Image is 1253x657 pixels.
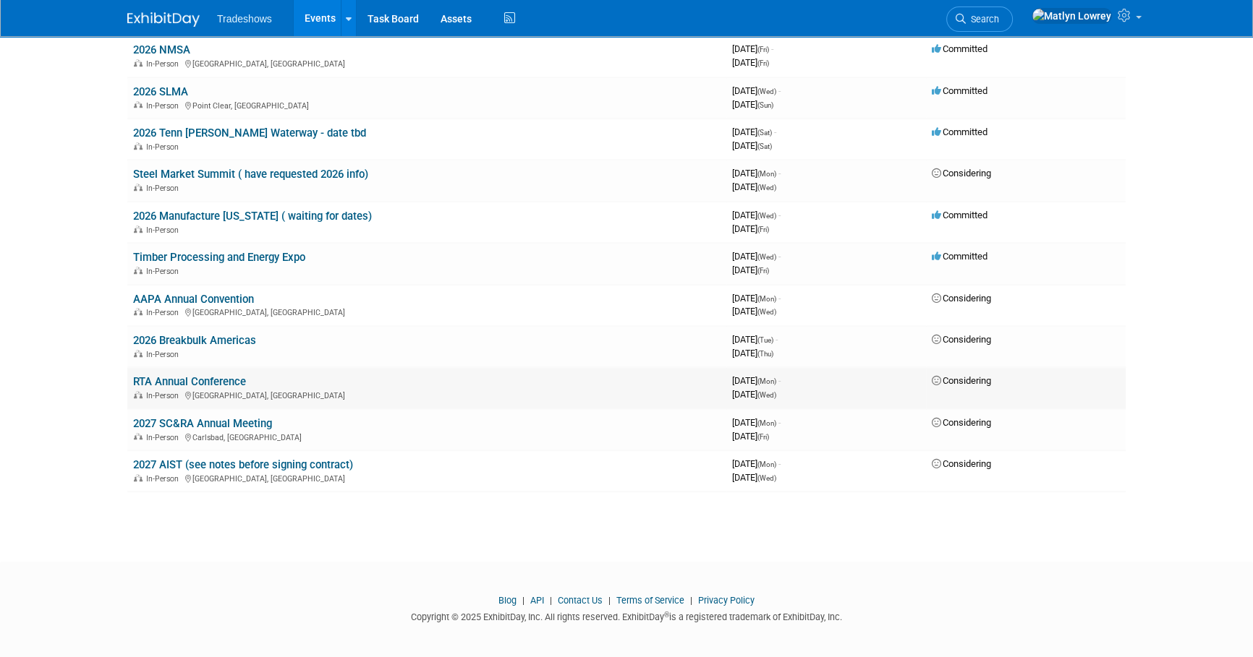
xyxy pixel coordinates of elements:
[146,142,183,152] span: In-Person
[757,350,773,358] span: (Thu)
[932,293,991,304] span: Considering
[698,595,755,606] a: Privacy Policy
[776,334,778,345] span: -
[133,210,372,223] a: 2026 Manufacture [US_STATE] ( waiting for dates)
[133,389,721,400] div: [GEOGRAPHIC_DATA], [GEOGRAPHIC_DATA]
[134,391,143,398] img: In-Person Event
[687,595,696,606] span: |
[133,168,368,181] a: Steel Market Summit ( have requested 2026 info)
[732,99,773,110] span: [DATE]
[757,87,776,95] span: (Wed)
[133,431,721,442] div: Carlsbad, [GEOGRAPHIC_DATA]
[146,474,183,484] span: In-Person
[146,350,183,359] span: In-Person
[498,595,517,606] a: Blog
[133,126,366,139] a: 2026 Tenn [PERSON_NAME] Waterway - date tbd
[605,595,614,606] span: |
[732,348,773,358] span: [DATE]
[778,417,781,428] span: -
[133,417,272,430] a: 2027 SC&RA Annual Meeting
[732,251,781,262] span: [DATE]
[732,223,769,234] span: [DATE]
[757,474,776,482] span: (Wed)
[530,595,544,606] a: API
[133,251,305,264] a: Timber Processing and Energy Expo
[757,142,772,150] span: (Sat)
[932,210,987,220] span: Committed
[732,181,776,192] span: [DATE]
[134,101,143,108] img: In-Person Event
[757,377,776,385] span: (Mon)
[757,391,776,399] span: (Wed)
[946,7,1013,32] a: Search
[146,101,183,111] span: In-Person
[146,226,183,235] span: In-Person
[146,308,183,317] span: In-Person
[757,212,776,220] span: (Wed)
[546,595,556,606] span: |
[932,168,991,179] span: Considering
[932,126,987,137] span: Committed
[757,129,772,137] span: (Sat)
[134,226,143,233] img: In-Person Event
[127,12,200,27] img: ExhibitDay
[133,43,190,56] a: 2026 NMSA
[133,57,721,69] div: [GEOGRAPHIC_DATA], [GEOGRAPHIC_DATA]
[732,210,781,220] span: [DATE]
[778,85,781,96] span: -
[932,43,987,54] span: Committed
[757,336,773,344] span: (Tue)
[778,375,781,386] span: -
[133,375,246,388] a: RTA Annual Conference
[732,472,776,483] span: [DATE]
[519,595,528,606] span: |
[732,57,769,68] span: [DATE]
[757,433,769,441] span: (Fri)
[134,350,143,357] img: In-Person Event
[146,267,183,276] span: In-Person
[146,59,183,69] span: In-Person
[133,472,721,484] div: [GEOGRAPHIC_DATA], [GEOGRAPHIC_DATA]
[732,389,776,400] span: [DATE]
[757,419,776,427] span: (Mon)
[217,13,272,25] span: Tradeshows
[757,308,776,316] span: (Wed)
[732,458,781,469] span: [DATE]
[932,85,987,96] span: Committed
[133,85,188,98] a: 2026 SLMA
[664,611,669,619] sup: ®
[732,431,769,442] span: [DATE]
[732,140,772,151] span: [DATE]
[133,99,721,111] div: Point Clear, [GEOGRAPHIC_DATA]
[778,458,781,469] span: -
[134,267,143,274] img: In-Person Event
[732,168,781,179] span: [DATE]
[732,417,781,428] span: [DATE]
[732,85,781,96] span: [DATE]
[134,59,143,66] img: In-Person Event
[757,170,776,178] span: (Mon)
[134,142,143,150] img: In-Person Event
[133,458,353,471] a: 2027 AIST (see notes before signing contract)
[133,306,721,317] div: [GEOGRAPHIC_DATA], [GEOGRAPHIC_DATA]
[732,375,781,386] span: [DATE]
[932,251,987,262] span: Committed
[732,334,778,345] span: [DATE]
[757,226,769,233] span: (Fri)
[932,375,991,386] span: Considering
[757,460,776,468] span: (Mon)
[757,184,776,192] span: (Wed)
[771,43,773,54] span: -
[134,474,143,481] img: In-Person Event
[616,595,684,606] a: Terms of Service
[732,265,769,275] span: [DATE]
[133,293,254,306] a: AAPA Annual Convention
[757,295,776,303] span: (Mon)
[732,306,776,317] span: [DATE]
[757,59,769,67] span: (Fri)
[146,184,183,193] span: In-Person
[932,417,991,428] span: Considering
[778,168,781,179] span: -
[757,46,769,53] span: (Fri)
[134,184,143,191] img: In-Person Event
